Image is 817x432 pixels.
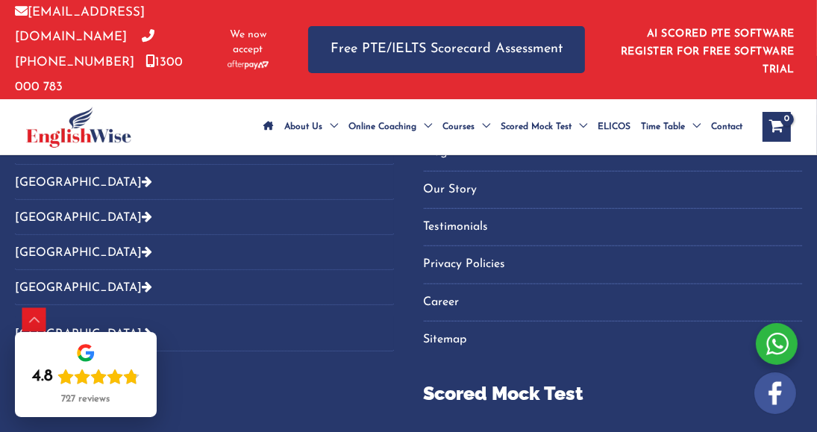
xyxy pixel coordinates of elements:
a: Free PTE/IELTS Scorecard Assessment [308,26,585,73]
p: Courses [15,380,394,408]
button: [GEOGRAPHIC_DATA] [15,165,394,200]
img: cropped-ew-logo [26,107,131,148]
span: Menu Toggle [416,101,432,153]
span: Online Coaching [348,101,416,153]
span: About Us [284,101,322,153]
a: Testimonials [424,215,803,240]
nav: Site Navigation: Main Menu [258,101,748,153]
a: Time TableMenu Toggle [636,101,706,153]
a: About UsMenu Toggle [279,101,343,153]
span: Menu Toggle [572,101,587,153]
button: [GEOGRAPHIC_DATA] [15,200,394,235]
span: ELICOS [598,101,630,153]
a: View Shopping Cart, empty [763,112,791,142]
span: Contact [711,101,742,153]
button: [GEOGRAPHIC_DATA] [15,235,394,270]
a: Our Story [424,178,803,202]
button: [GEOGRAPHIC_DATA] [15,270,394,305]
a: 1300 000 783 [15,56,183,93]
div: 4.8 [32,366,53,387]
a: Career [424,290,803,315]
aside: Footer Widget 2 [15,93,394,363]
span: Courses [442,101,475,153]
span: Menu Toggle [685,101,701,153]
span: We now accept [225,28,272,57]
a: [PHONE_NUMBER] [15,31,154,68]
aside: Header Widget 1 [615,16,802,83]
span: Menu Toggle [475,101,490,153]
img: white-facebook.png [754,372,796,414]
span: Time Table [641,101,685,153]
p: Scored Mock Test [424,380,803,408]
aside: Footer Widget 3 [424,93,803,371]
button: [GEOGRAPHIC_DATA] [15,316,394,351]
img: Afterpay-Logo [228,60,269,69]
a: Contact [706,101,748,153]
div: 727 reviews [61,393,110,405]
span: Scored Mock Test [501,101,572,153]
div: Rating: 4.8 out of 5 [32,366,140,387]
a: [GEOGRAPHIC_DATA] [15,328,152,340]
a: [EMAIL_ADDRESS][DOMAIN_NAME] [15,6,145,43]
a: ELICOS [592,101,636,153]
a: Online CoachingMenu Toggle [343,101,437,153]
a: AI SCORED PTE SOFTWARE REGISTER FOR FREE SOFTWARE TRIAL [621,28,795,75]
a: Scored Mock TestMenu Toggle [495,101,592,153]
span: Menu Toggle [322,101,338,153]
nav: Menu [424,140,803,353]
a: [GEOGRAPHIC_DATA] [15,282,152,294]
a: Privacy Policies [424,252,803,277]
a: Sitemap [424,328,803,352]
a: CoursesMenu Toggle [437,101,495,153]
